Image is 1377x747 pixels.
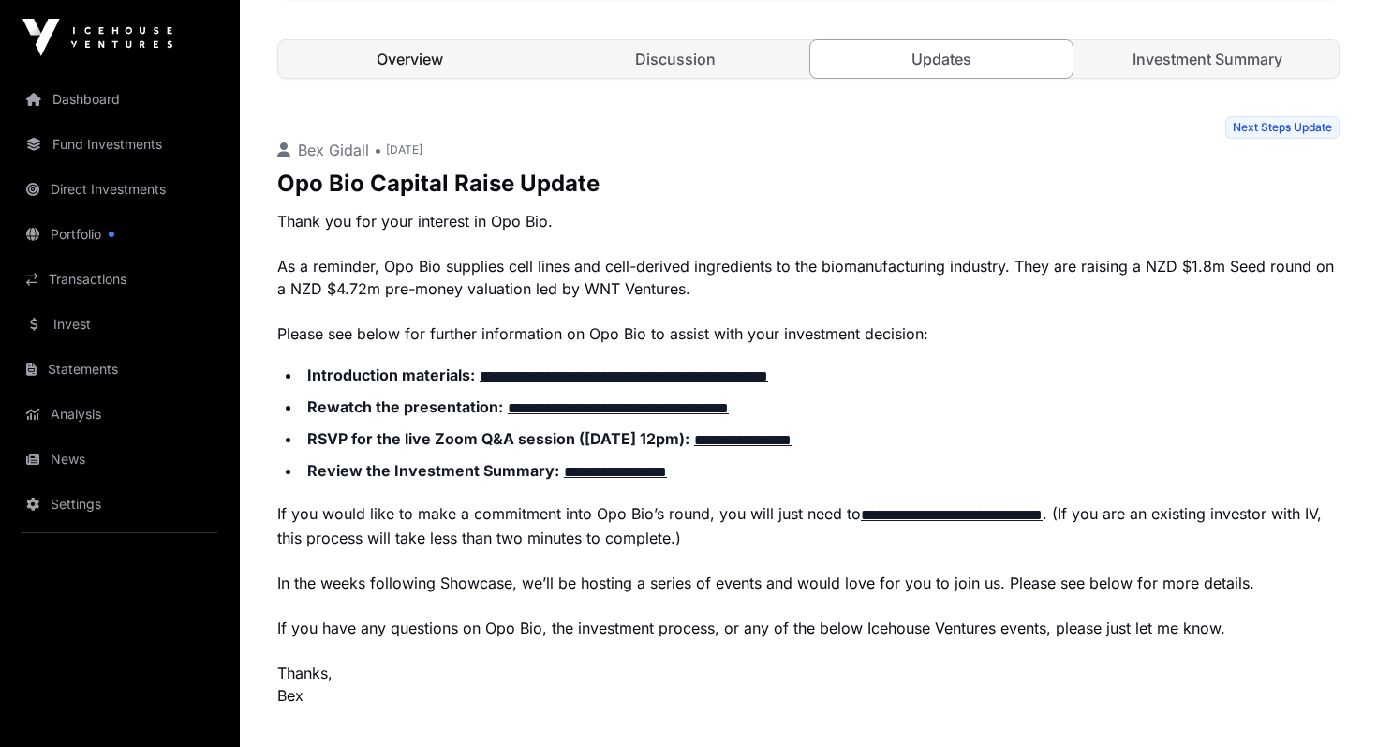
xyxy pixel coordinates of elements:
nav: Tabs [278,40,1339,78]
a: Discussion [544,40,807,78]
a: Direct Investments [15,169,225,210]
a: Investment Summary [1076,40,1339,78]
a: Statements [15,349,225,390]
strong: Introduction materials: [307,366,475,384]
strong: Rewatch the presentation: [307,397,503,416]
a: Portfolio [15,214,225,255]
strong: Review the Investment Summary: [307,461,559,480]
p: If you would like to make a commitment into Opo Bio’s round, you will just need to . (If you are ... [277,502,1340,707]
span: Next Steps Update [1225,116,1340,139]
a: Invest [15,304,225,345]
span: [DATE] [386,142,422,157]
a: Fund Investments [15,124,225,165]
strong: RSVP for the live Zoom Q&A session ([DATE] 12pm): [307,429,689,448]
iframe: Chat Widget [1283,657,1377,747]
p: Bex Gidall • [277,139,382,161]
a: Analysis [15,394,225,435]
a: Settings [15,484,225,525]
a: Updates [809,39,1073,79]
a: Overview [278,40,540,78]
img: Icehouse Ventures Logo [22,19,172,56]
a: News [15,439,225,480]
p: Thank you for your interest in Opo Bio. As a reminder, Opo Bio supplies cell lines and cell-deriv... [277,210,1340,345]
p: Opo Bio Capital Raise Update [277,169,1340,199]
a: Dashboard [15,79,225,120]
a: Transactions [15,259,225,300]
